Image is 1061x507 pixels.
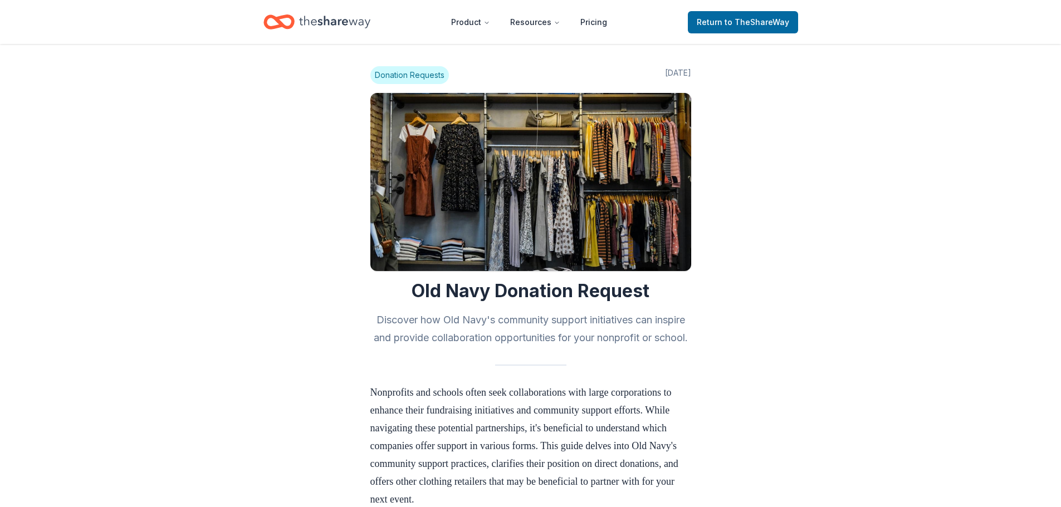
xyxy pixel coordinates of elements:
[263,9,370,35] a: Home
[442,11,499,33] button: Product
[501,11,569,33] button: Resources
[370,280,691,302] h1: Old Navy Donation Request
[442,9,616,35] nav: Main
[665,66,691,84] span: [DATE]
[725,17,789,27] span: to TheShareWay
[571,11,616,33] a: Pricing
[370,66,449,84] span: Donation Requests
[688,11,798,33] a: Returnto TheShareWay
[370,311,691,347] h2: Discover how Old Navy's community support initiatives can inspire and provide collaboration oppor...
[370,93,691,271] img: Image for Old Navy Donation Request
[697,16,789,29] span: Return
